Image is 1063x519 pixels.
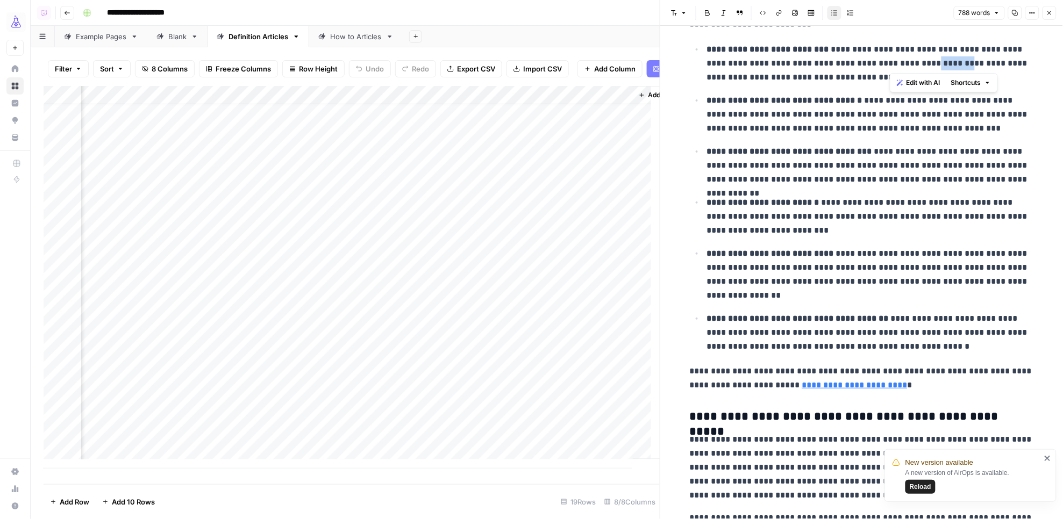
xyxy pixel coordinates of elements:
[600,493,660,510] div: 8/8 Columns
[577,60,643,77] button: Add Column
[905,480,936,494] button: Reload
[6,480,24,498] a: Usage
[229,31,288,42] div: Definition Articles
[6,129,24,146] a: Your Data
[168,31,187,42] div: Blank
[208,26,309,47] a: Definition Articles
[440,60,502,77] button: Export CSV
[6,9,24,35] button: Workspace: AirOps Growth
[6,498,24,515] button: Help + Support
[44,493,96,510] button: Add Row
[309,26,403,47] a: How to Articles
[506,60,569,77] button: Import CSV
[905,457,973,468] span: New version available
[100,63,114,74] span: Sort
[112,496,155,507] span: Add 10 Rows
[648,90,686,100] span: Add Column
[330,31,382,42] div: How to Articles
[299,63,338,74] span: Row Height
[905,468,1041,494] div: A new version of AirOps is available.
[634,88,690,102] button: Add Column
[60,496,89,507] span: Add Row
[954,6,1005,20] button: 788 words
[523,63,562,74] span: Import CSV
[594,63,636,74] span: Add Column
[199,60,278,77] button: Freeze Columns
[135,60,195,77] button: 8 Columns
[457,63,495,74] span: Export CSV
[282,60,345,77] button: Row Height
[6,112,24,129] a: Opportunities
[93,60,131,77] button: Sort
[6,12,26,32] img: AirOps Growth Logo
[55,63,72,74] span: Filter
[216,63,271,74] span: Freeze Columns
[6,463,24,480] a: Settings
[907,78,940,88] span: Edit with AI
[147,26,208,47] a: Blank
[959,8,990,18] span: 788 words
[96,493,161,510] button: Add 10 Rows
[557,493,600,510] div: 19 Rows
[76,31,126,42] div: Example Pages
[55,26,147,47] a: Example Pages
[910,482,931,492] span: Reload
[48,60,89,77] button: Filter
[1044,454,1052,463] button: close
[947,76,995,90] button: Shortcuts
[6,77,24,95] a: Browse
[395,60,436,77] button: Redo
[349,60,391,77] button: Undo
[893,76,945,90] button: Edit with AI
[366,63,384,74] span: Undo
[152,63,188,74] span: 8 Columns
[412,63,429,74] span: Redo
[6,95,24,112] a: Insights
[6,60,24,77] a: Home
[951,78,981,88] span: Shortcuts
